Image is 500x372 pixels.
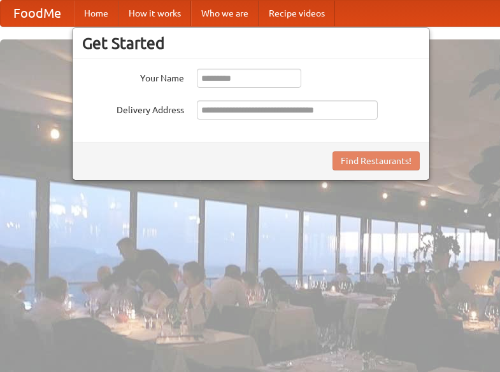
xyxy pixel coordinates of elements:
[191,1,259,26] a: Who we are
[332,151,420,170] button: Find Restaurants!
[259,1,335,26] a: Recipe videos
[82,100,184,116] label: Delivery Address
[118,1,191,26] a: How it works
[74,1,118,26] a: Home
[1,1,74,26] a: FoodMe
[82,34,420,53] h3: Get Started
[82,69,184,85] label: Your Name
